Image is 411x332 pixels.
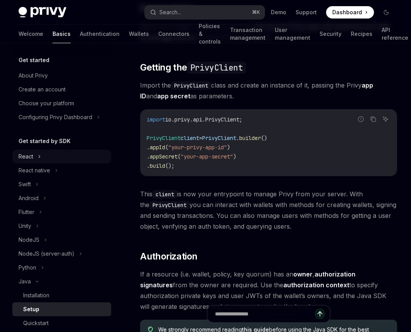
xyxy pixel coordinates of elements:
code: PrivyClient [171,81,211,90]
span: PrivyClient [202,135,236,142]
button: Send message [315,308,325,319]
a: Dashboard [326,6,374,19]
span: Import the class and create an instance of it, passing the Privy and as parameters. [140,80,397,101]
span: (); [165,162,174,169]
div: NodeJS [19,235,39,244]
a: Choose your platform [12,96,111,110]
a: Wallets [129,25,149,43]
a: Installation [12,288,111,302]
div: Java [19,277,31,286]
button: Report incorrect code [356,114,366,124]
h5: Get started [19,56,49,65]
button: Search...⌘K [145,5,265,19]
img: dark logo [19,7,66,18]
a: Setup [12,302,111,316]
a: Connectors [158,25,189,43]
a: Policies & controls [199,25,221,43]
span: "your-privy-app-id" [168,144,227,151]
span: build [150,162,165,169]
span: . [236,135,239,142]
strong: app secret [157,92,190,100]
span: ) [227,144,230,151]
div: Configuring Privy Dashboard [19,113,92,122]
span: ) [233,153,236,160]
div: Unity [19,221,31,231]
a: Security [320,25,342,43]
span: appId [150,144,165,151]
div: Quickstart [23,319,49,328]
a: Support [296,8,317,16]
div: Installation [23,291,49,300]
a: Basics [52,25,71,43]
span: If a resource (i.e. wallet, policy, key quorum) has an , from the owner are required. Use the to ... [140,269,397,312]
a: owner [293,270,313,278]
span: () [261,135,267,142]
span: . [147,153,150,160]
div: Android [19,194,39,203]
button: Copy the contents from the code block [368,114,378,124]
div: Search... [159,8,181,17]
button: Ask AI [381,114,391,124]
span: PrivyClient [147,135,181,142]
div: Flutter [19,207,34,217]
span: io.privy.api.PrivyClient; [165,116,242,123]
span: ( [165,144,168,151]
span: Getting the [140,61,246,74]
a: Authentication [80,25,120,43]
span: import [147,116,165,123]
div: React native [19,166,50,175]
span: builder [239,135,261,142]
span: . [147,144,150,151]
code: PrivyClient [187,62,246,74]
span: Dashboard [332,8,362,16]
h5: Get started by SDK [19,137,71,146]
div: NodeJS (server-auth) [19,249,74,258]
span: Authorization [140,250,197,263]
div: React [19,152,33,161]
div: Create an account [19,85,66,94]
a: Recipes [351,25,372,43]
a: Create an account [12,83,111,96]
div: About Privy [19,71,48,80]
div: Python [19,263,36,272]
span: . [147,162,150,169]
div: Choose your platform [19,99,74,108]
span: = [199,135,202,142]
a: Quickstart [12,316,111,330]
a: Transaction management [230,25,266,43]
span: client [181,135,199,142]
a: User management [275,25,310,43]
a: Demo [271,8,286,16]
a: authorization context [283,281,349,289]
span: appSecret [150,153,178,160]
button: Toggle dark mode [380,6,392,19]
span: This is now your entrypoint to manage Privy from your server. With the you can interact with wall... [140,189,397,232]
code: client [152,190,177,199]
div: Setup [23,305,39,314]
code: PrivyClient [149,201,189,209]
a: API reference [382,25,408,43]
span: ( [178,153,181,160]
span: ⌘ K [252,9,260,15]
span: "your-app-secret" [181,153,233,160]
div: Swift [19,180,31,189]
a: Welcome [19,25,43,43]
a: About Privy [12,69,111,83]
